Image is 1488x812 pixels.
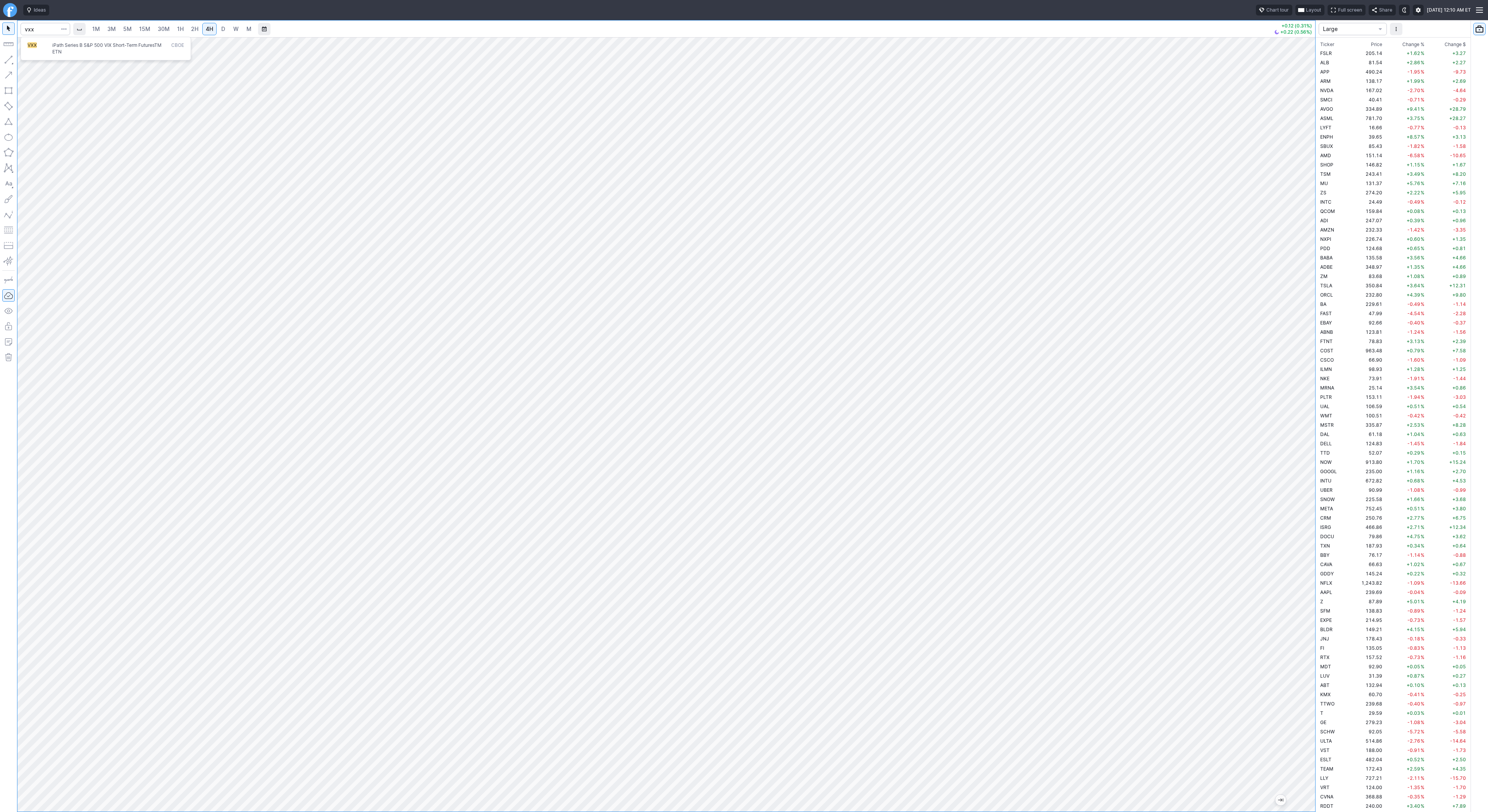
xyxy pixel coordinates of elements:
[1421,357,1424,363] span: %
[1256,5,1292,15] button: Chart tour
[1407,311,1420,316] span: -4.54
[2,289,15,302] button: Drawings Autosave: On
[1350,336,1384,346] td: 78.83
[1452,190,1466,196] span: +5.95
[89,23,103,35] a: 1M
[2,351,15,364] button: Remove all autosaved drawings
[1320,162,1333,168] span: SHOP
[1350,281,1384,290] td: 350.84
[158,26,170,32] span: 30M
[1320,403,1330,409] span: UAL
[2,22,15,35] button: Mouse
[1421,153,1424,158] span: %
[1421,88,1424,93] span: %
[1350,318,1384,327] td: 92.66
[1320,190,1326,196] span: ZS
[1350,309,1384,318] td: 47.99
[1445,41,1466,48] span: Change $
[1320,255,1333,261] span: BABA
[221,26,225,32] span: D
[1320,41,1334,48] div: Ticker
[1407,227,1420,233] span: -1.42
[1350,355,1384,364] td: 66.90
[1274,24,1312,28] p: +0.12 (0.31%)
[206,26,213,32] span: 4H
[3,3,17,17] a: Finviz.com
[1320,227,1334,233] span: AMZN
[1320,134,1333,140] span: ENPH
[104,23,119,35] a: 3M
[1320,376,1330,381] span: NKE
[1350,86,1384,95] td: 167.02
[1421,441,1424,446] span: %
[1350,346,1384,355] td: 963.48
[1453,376,1466,381] span: -1.44
[1452,450,1466,456] span: +0.15
[1421,348,1424,354] span: %
[1421,190,1424,196] span: %
[258,23,270,35] button: Range
[1473,23,1486,35] button: Portfolio watchlist
[1452,348,1466,354] span: +7.58
[1407,348,1420,354] span: +0.79
[1421,106,1424,112] span: %
[1350,429,1384,439] td: 61.18
[1350,402,1384,411] td: 106.59
[1320,283,1332,288] span: TSLA
[1407,78,1420,84] span: +1.99
[1320,115,1333,121] span: ASML
[1407,283,1420,288] span: +3.64
[1350,151,1384,160] td: 151.14
[1452,180,1466,186] span: +7.16
[1407,273,1420,279] span: +1.08
[1350,48,1384,58] td: 205.14
[1453,143,1466,149] span: -1.58
[1421,320,1424,326] span: %
[1320,385,1334,391] span: MRNA
[1407,134,1420,140] span: +8.57
[1407,366,1420,372] span: +1.28
[1452,422,1466,428] span: +8.28
[246,26,251,32] span: M
[1407,329,1420,335] span: -1.24
[1452,264,1466,270] span: +4.66
[1421,385,1424,391] span: %
[1407,162,1420,168] span: +1.15
[1320,301,1326,307] span: BA
[1320,125,1331,130] span: LYFT
[1452,385,1466,391] span: +0.86
[1453,441,1466,446] span: -1.84
[1350,411,1384,420] td: 100.51
[1421,413,1424,419] span: %
[1421,403,1424,409] span: %
[73,23,86,35] button: Interval
[2,100,15,112] button: Rotated rectangle
[1421,97,1424,103] span: %
[1350,262,1384,271] td: 348.97
[1407,301,1420,307] span: -0.49
[107,26,116,32] span: 3M
[1390,23,1402,35] button: More
[1350,104,1384,113] td: 334.89
[1350,374,1384,383] td: 73.91
[1453,88,1466,93] span: -4.64
[1452,60,1466,65] span: +2.27
[1350,160,1384,169] td: 146.82
[2,53,15,66] button: Line
[1453,320,1466,326] span: -0.37
[2,84,15,97] button: Rectangle
[2,115,15,128] button: Triangle
[1421,199,1424,205] span: %
[154,23,173,35] a: 30M
[1421,162,1424,168] span: %
[1453,311,1466,316] span: -2.28
[1452,431,1466,437] span: +0.63
[1421,50,1424,56] span: %
[1407,422,1420,428] span: +2.53
[174,23,187,35] a: 1H
[1350,113,1384,123] td: 781.70
[233,26,239,32] span: W
[1320,422,1334,428] span: MSTR
[1350,327,1384,336] td: 123.81
[1452,236,1466,242] span: +1.35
